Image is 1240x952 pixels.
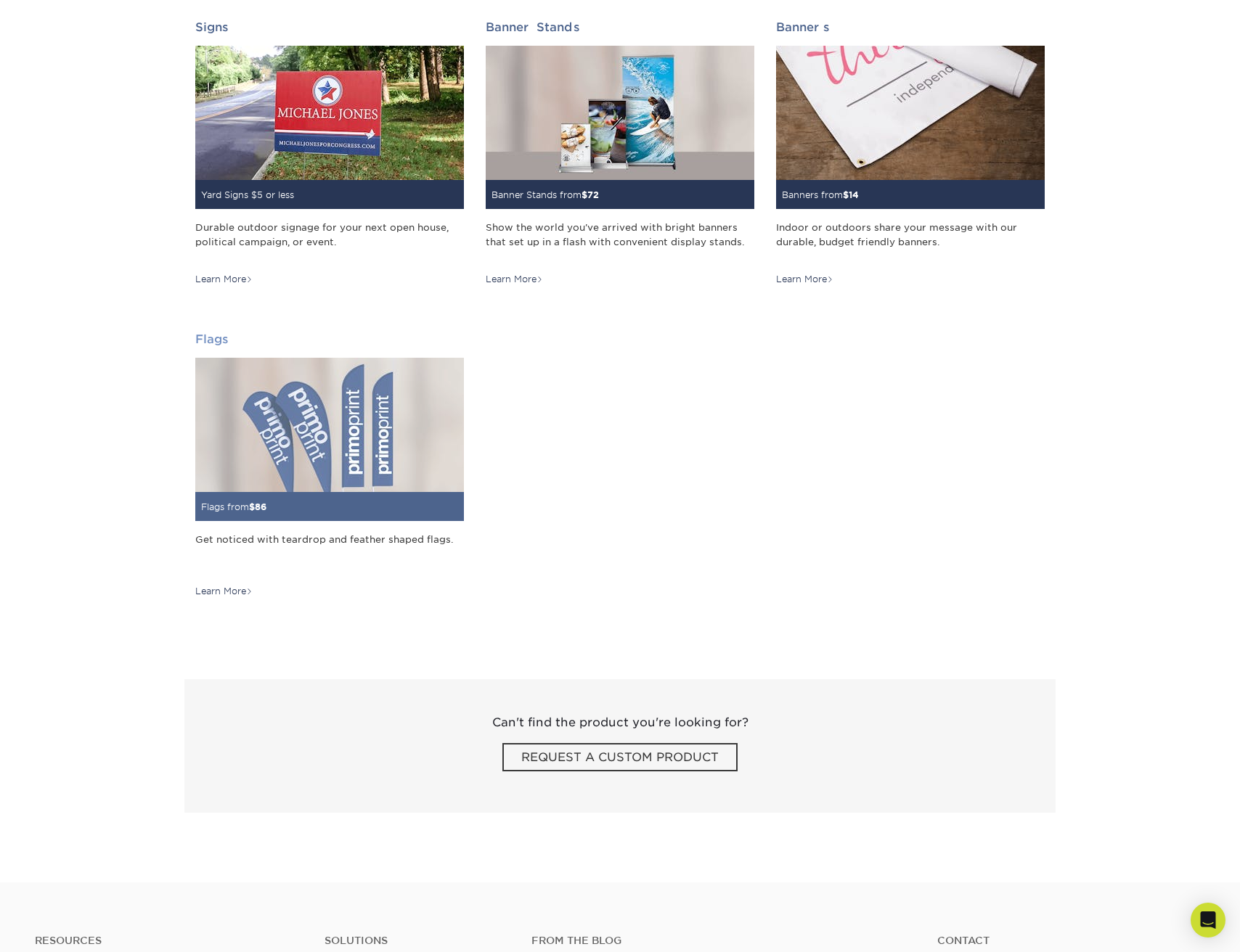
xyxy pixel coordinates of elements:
span: $ [582,189,587,200]
div: Durable outdoor signage for your next open house, political campaign, or event. [195,221,464,263]
small: Yard Signs $5 or less [201,189,294,200]
span: 14 [849,189,859,200]
span: 72 [587,189,599,200]
img: Signs [195,46,464,180]
span: $ [843,189,849,200]
span: Can't find the product you're looking for? [195,714,1045,749]
span: $ [249,501,255,512]
iframe: Google Customer Reviews [4,908,123,947]
div: Learn More [195,273,253,286]
h4: Solutions [325,935,510,947]
h4: Resources [35,935,303,947]
h2: Flags [195,332,464,346]
div: Indoor or outdoors share your message with our durable, budget friendly banners. [776,221,1045,263]
h4: From the Blog [531,935,898,947]
h2: Signs [195,20,464,34]
img: Flags [195,358,464,492]
h2: Banners [776,20,1045,34]
div: Open Intercom Messenger [1191,903,1225,937]
img: Banner Stands [486,46,754,180]
a: Signs Yard Signs $5 or less Durable outdoor signage for your next open house, political campaign,... [195,20,464,286]
div: Show the world you've arrived with bright banners that set up in a flash with convenient display ... [486,221,754,263]
a: Flags Flags from$86 Get noticed with teardrop and feather shaped flags. Learn More [195,332,464,598]
a: Banner Stands Banner Stands from$72 Show the world you've arrived with bright banners that set up... [486,20,754,286]
a: Can't find the product you're looking for? REQUEST A CUSTOM PRODUCT [184,679,1056,813]
div: Learn More [486,273,543,286]
div: Get noticed with teardrop and feather shaped flags. [195,533,464,575]
a: Banners Banners from$14 Indoor or outdoors share your message with our durable, budget friendly b... [776,20,1045,286]
small: Banners from [782,189,859,200]
img: Banners [776,46,1045,180]
h2: Banner Stands [486,20,754,34]
small: Banner Stands from [491,189,599,200]
small: Flags from [201,501,266,512]
div: Learn More [776,273,833,286]
div: Learn More [195,585,253,598]
a: Contact [937,935,1205,947]
span: 86 [255,501,266,512]
span: REQUEST A CUSTOM PRODUCT [502,743,738,771]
